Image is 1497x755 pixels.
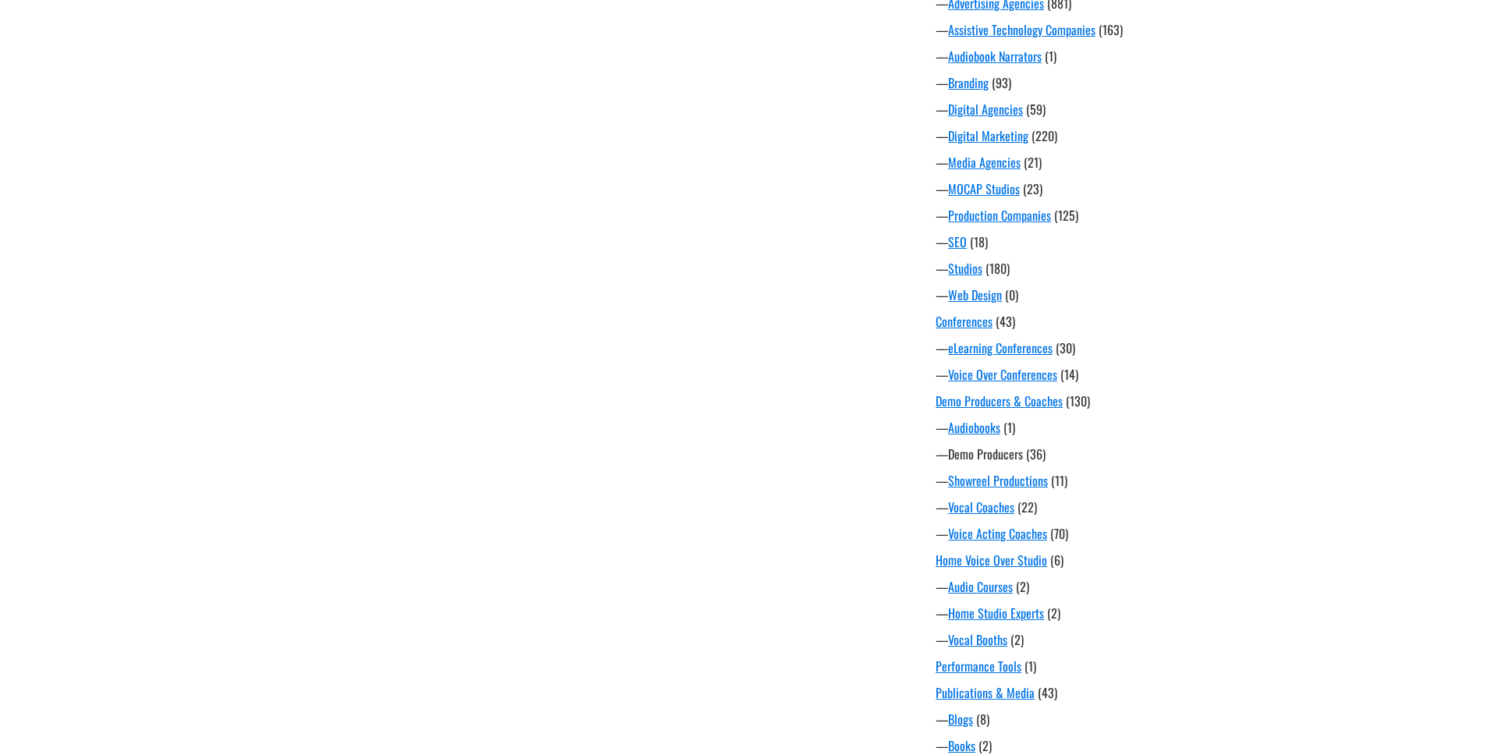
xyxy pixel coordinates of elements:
a: Conferences [936,312,993,331]
span: (220) [1032,126,1057,145]
a: Assistive Technology Companies [948,20,1095,39]
div: — [936,47,1216,66]
a: Audiobook Narrators [948,47,1042,66]
a: Digital Agencies [948,100,1023,119]
span: (23) [1023,179,1042,198]
div: — [936,206,1216,225]
a: Vocal Booths [948,630,1007,649]
span: (21) [1024,153,1042,172]
span: (2) [979,736,992,755]
div: — [936,471,1216,490]
a: Production Companies [948,206,1051,225]
span: (130) [1066,392,1090,410]
div: — [936,100,1216,119]
div: — [936,153,1216,172]
a: Home Studio Experts [948,604,1044,622]
span: (11) [1051,471,1067,490]
a: Showreel Productions [948,471,1048,490]
a: Publications & Media [936,683,1035,702]
a: Home Voice Over Studio [936,551,1047,569]
span: (163) [1099,20,1123,39]
a: Demo Producers & Coaches [936,392,1063,410]
span: (2) [1010,630,1024,649]
span: (59) [1026,100,1046,119]
div: — [936,126,1216,145]
div: — [936,498,1216,516]
span: (1) [1003,418,1015,437]
a: Voice Acting Coaches [948,524,1047,543]
span: (18) [970,232,988,251]
div: — [936,259,1216,278]
div: — [936,524,1216,543]
a: Audio Courses [948,577,1013,596]
a: eLearning Conferences [948,339,1053,357]
div: — [936,232,1216,251]
div: — [936,365,1216,384]
span: (14) [1060,365,1078,384]
span: (22) [1017,498,1037,516]
span: (1) [1045,47,1056,66]
div: — [936,73,1216,92]
div: — [936,418,1216,437]
div: — [936,339,1216,357]
a: SEO [948,232,967,251]
a: Branding [948,73,989,92]
a: Voice Over Conferences [948,365,1057,384]
span: (36) [1026,445,1046,463]
div: — [936,179,1216,198]
span: (70) [1050,524,1068,543]
div: — [936,736,1216,755]
span: (8) [976,710,989,728]
span: (180) [986,259,1010,278]
a: Digital Marketing [948,126,1028,145]
span: (2) [1047,604,1060,622]
span: (43) [1038,683,1057,702]
span: (43) [996,312,1015,331]
a: Studios [948,259,982,278]
a: Demo Producers [948,445,1023,463]
div: — [936,577,1216,596]
a: Blogs [948,710,973,728]
a: MOCAP Studios [948,179,1020,198]
span: (0) [1005,285,1018,304]
a: Audiobooks [948,418,1000,437]
div: — [936,710,1216,728]
div: — [936,20,1216,39]
span: (30) [1056,339,1075,357]
a: Performance Tools [936,657,1021,675]
span: (1) [1025,657,1036,675]
span: (6) [1050,551,1063,569]
a: Media Agencies [948,153,1021,172]
span: (93) [992,73,1011,92]
div: — [936,445,1216,463]
a: Books [948,736,975,755]
span: (125) [1054,206,1078,225]
div: — [936,630,1216,649]
a: Vocal Coaches [948,498,1014,516]
div: — [936,285,1216,304]
a: Web Design [948,285,1002,304]
div: — [936,604,1216,622]
span: (2) [1016,577,1029,596]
